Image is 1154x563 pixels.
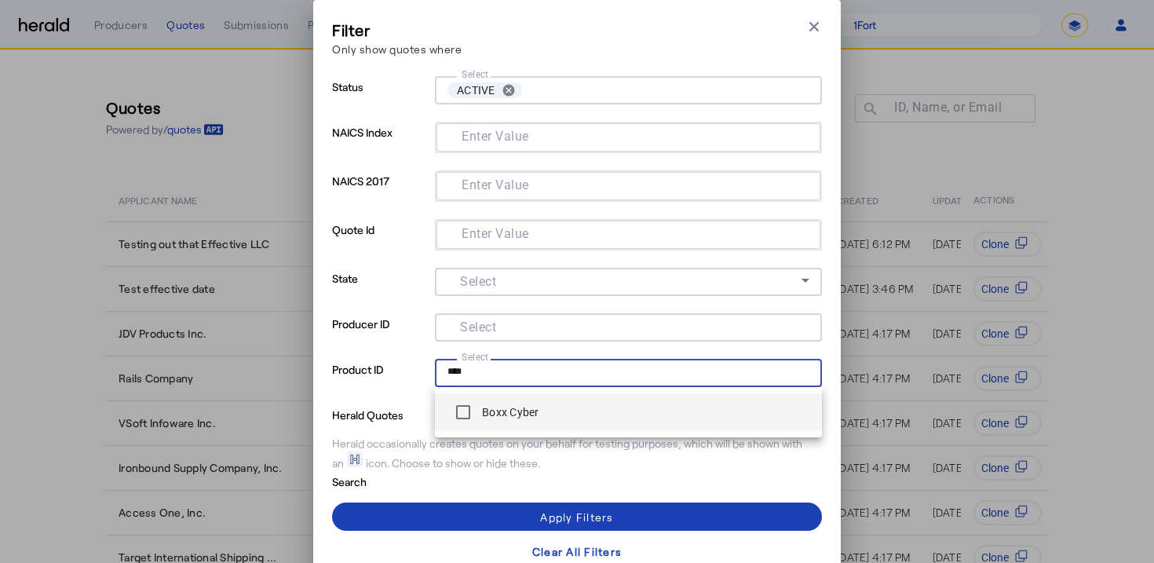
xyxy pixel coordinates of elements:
p: NAICS 2017 [332,170,429,219]
mat-label: Enter Value [462,177,529,192]
mat-label: Enter Value [462,129,529,144]
p: Herald Quotes [332,404,455,423]
span: ACTIVE [457,82,495,98]
mat-chip-grid: Selection [449,224,808,243]
mat-chip-grid: Selection [449,126,808,145]
button: remove ACTIVE [495,83,522,97]
mat-chip-grid: Selection [447,79,809,101]
mat-label: Enter Value [462,226,529,241]
mat-label: Select [462,351,489,362]
p: Quote Id [332,219,429,268]
mat-label: Select [460,320,496,335]
div: Herald occasionally creates quotes on your behalf for testing purposes, which will be shown with ... [332,436,822,471]
mat-chip-grid: Selection [447,362,809,381]
div: Clear All Filters [532,543,622,560]
p: State [332,268,429,313]
p: Only show quotes where [332,41,462,57]
label: Boxx Cyber [479,404,539,420]
h3: Filter [332,19,462,41]
p: NAICS Index [332,122,429,170]
p: Status [332,76,429,122]
p: Producer ID [332,313,429,359]
p: Search [332,471,455,490]
mat-label: Select [460,274,496,289]
button: Apply Filters [332,503,822,531]
div: Apply Filters [540,509,613,525]
mat-chip-grid: Selection [447,316,809,335]
mat-label: Select [462,68,489,79]
p: Product ID [332,359,429,404]
mat-chip-grid: Selection [449,175,808,194]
